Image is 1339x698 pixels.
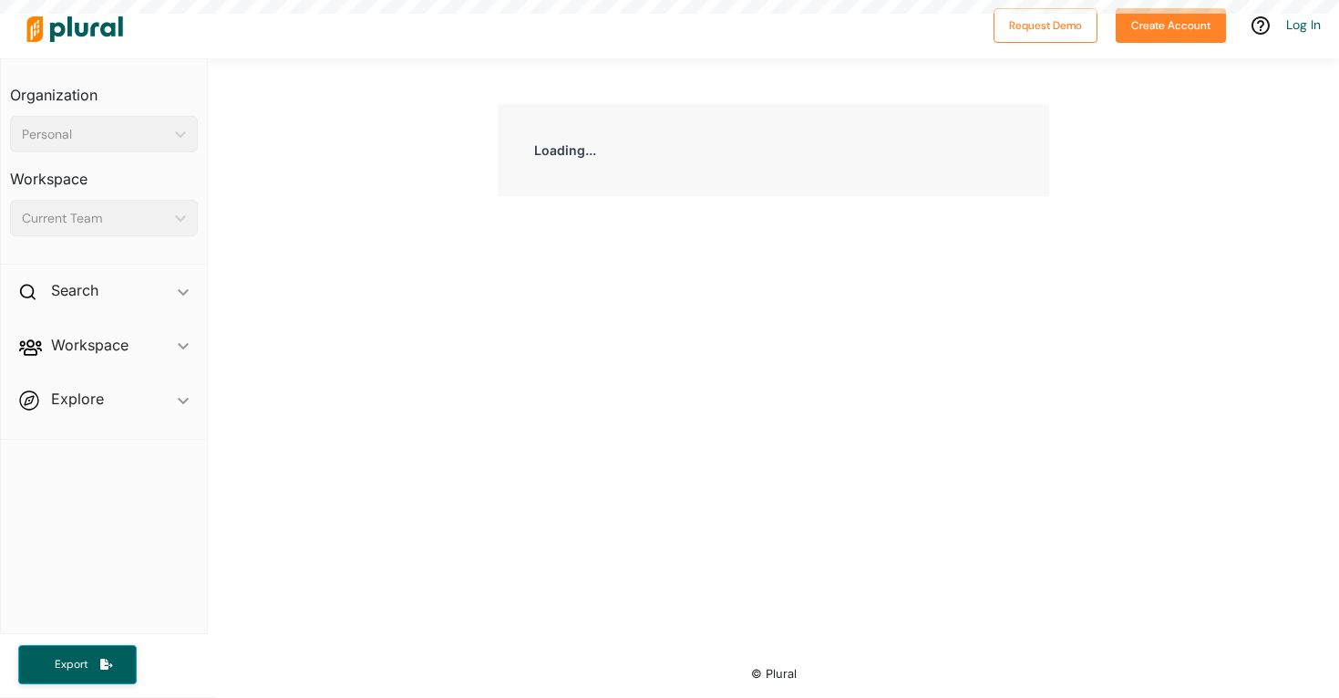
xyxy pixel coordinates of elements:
a: Request Demo [994,15,1097,34]
div: Current Team [22,209,168,228]
h3: Workspace [10,152,198,193]
button: Export [18,645,137,684]
div: Personal [22,125,168,144]
a: Create Account [1116,15,1226,34]
button: Request Demo [994,8,1097,43]
h3: Organization [10,68,198,109]
h2: Search [51,280,98,300]
button: Create Account [1116,8,1226,43]
div: Loading... [498,104,1049,196]
a: Log In [1286,16,1321,33]
small: © Plural [751,667,797,681]
span: Export [42,657,100,672]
